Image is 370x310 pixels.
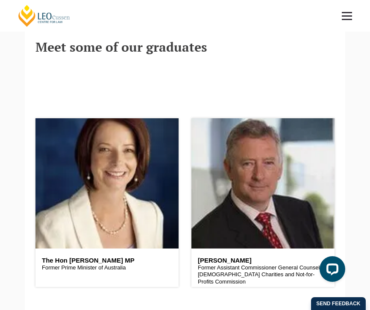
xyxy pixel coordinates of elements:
h6: [PERSON_NAME] [198,257,328,264]
a: [PERSON_NAME] Centre for Law [17,4,71,27]
h6: The Hon [PERSON_NAME] MP [42,257,172,264]
p: Former Assistant Commissioner General Counsel, [DEMOGRAPHIC_DATA] Charities and Not-for-Profits C... [198,264,328,286]
p: Former Prime Minister of Australia [42,264,172,272]
h2: Meet some of our graduates [35,40,335,54]
iframe: LiveChat chat widget [313,253,349,289]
